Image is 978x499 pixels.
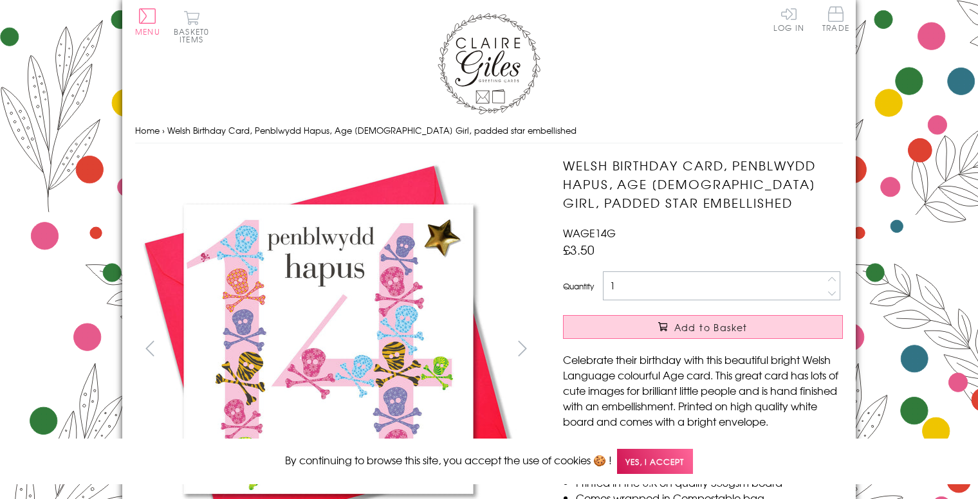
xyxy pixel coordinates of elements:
span: Welsh Birthday Card, Penblwydd Hapus, Age [DEMOGRAPHIC_DATA] Girl, padded star embellished [167,124,577,136]
span: 0 items [180,26,209,45]
span: Trade [822,6,849,32]
button: Basket0 items [174,10,209,43]
img: Claire Giles Greetings Cards [438,13,540,114]
a: Log In [773,6,804,32]
nav: breadcrumbs [135,118,843,144]
a: Trade [822,6,849,34]
span: › [162,124,165,136]
label: Quantity [563,280,594,292]
span: Yes, I accept [617,449,693,474]
button: next [508,334,537,363]
p: Celebrate their birthday with this beautiful bright Welsh Language colourful Age card. This great... [563,352,843,429]
span: £3.50 [563,240,595,259]
button: Add to Basket [563,315,843,339]
span: Menu [135,26,160,37]
span: WAGE14G [563,225,616,240]
h1: Welsh Birthday Card, Penblwydd Hapus, Age [DEMOGRAPHIC_DATA] Girl, padded star embellished [563,156,843,212]
a: Home [135,124,160,136]
button: prev [135,334,164,363]
span: Add to Basket [674,321,748,334]
button: Menu [135,8,160,35]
